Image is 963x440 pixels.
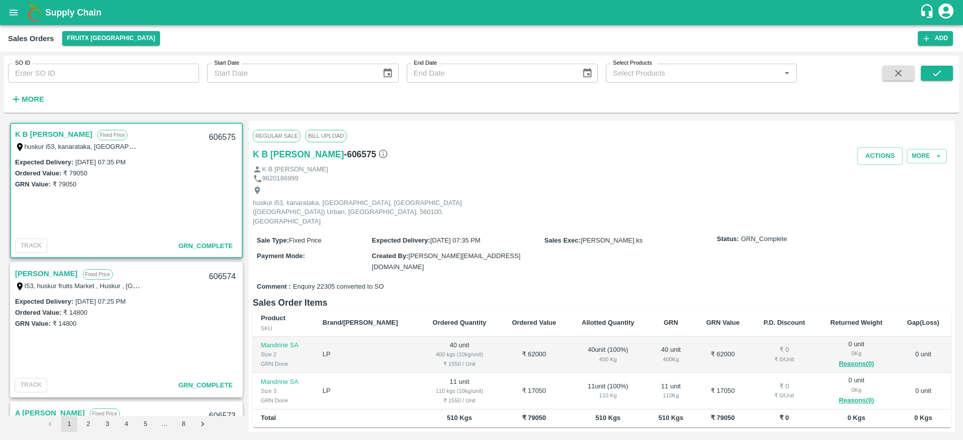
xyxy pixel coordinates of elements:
[895,373,951,409] td: 0 unit
[779,414,789,421] b: ₹ 0
[179,242,233,250] span: GRN_Complete
[595,414,620,421] b: 510 Kgs
[378,64,397,83] button: Choose date
[907,149,947,163] button: More
[314,337,419,373] td: LP
[695,337,751,373] td: ₹ 62000
[179,381,233,389] span: GRN_Complete
[207,64,374,83] input: Start Date
[15,320,51,327] label: GRN Value:
[577,355,639,364] div: 400 Kg
[15,267,78,280] a: [PERSON_NAME]
[577,391,639,400] div: 110 Kg
[430,237,480,244] span: [DATE] 07:35 PM
[261,414,276,421] b: Total
[8,32,54,45] div: Sales Orders
[257,237,289,244] label: Sale Type :
[323,319,398,326] b: Brand/[PERSON_NAME]
[99,416,115,432] button: Go to page 3
[261,314,285,322] b: Product
[25,282,529,290] label: I53, huskur fruits Market , Huskur , [GEOGRAPHIC_DATA] , [GEOGRAPHIC_DATA] ([GEOGRAPHIC_DATA]) Ur...
[15,180,51,188] label: GRN Value:
[427,386,491,395] div: 110 kgs (10kg/unit)
[664,319,678,326] b: GRN
[609,67,777,80] input: Select Products
[414,59,437,67] label: End Date
[717,235,739,244] label: Status:
[2,1,25,24] button: open drawer
[918,31,953,46] button: Add
[512,319,556,326] b: Ordered Value
[919,4,937,22] div: customer-support
[203,404,242,428] div: 606573
[261,396,306,405] div: GRN Done
[447,414,472,421] b: 510 Kgs
[261,324,306,333] div: SKU
[289,237,322,244] span: Fixed Price
[706,319,739,326] b: GRN Value
[118,416,134,432] button: Go to page 4
[711,414,735,421] b: ₹ 79050
[53,320,77,327] label: ₹ 14800
[427,396,491,405] div: ₹ 1550 / Unit
[22,95,44,103] strong: More
[759,391,810,400] div: ₹ 0 / Unit
[83,269,113,280] p: Fixed Price
[253,130,300,142] span: Regular Sale
[826,358,888,370] button: Reasons(0)
[62,31,160,46] button: Select DC
[656,391,687,400] div: 110 Kg
[53,180,77,188] label: ₹ 79050
[262,174,298,183] p: 9620186999
[97,130,127,140] p: Fixed Price
[15,169,61,177] label: Ordered Value:
[427,359,491,368] div: ₹ 1550 / Unit
[659,414,684,421] b: 510 Kgs
[195,416,211,432] button: Go to next page
[63,309,87,316] label: ₹ 14800
[176,416,192,432] button: Go to page 8
[419,373,499,409] td: 11 unit
[759,355,810,364] div: ₹ 0 / Unit
[15,128,92,141] a: K B [PERSON_NAME]
[41,416,212,432] nav: pagination navigation
[75,298,125,305] label: [DATE] 07:25 PM
[261,350,306,359] div: Size 2
[25,142,496,150] label: huskur i53, kanarataka, [GEOGRAPHIC_DATA], [GEOGRAPHIC_DATA] ([GEOGRAPHIC_DATA]) Urban, [GEOGRAPH...
[577,345,639,364] div: 40 unit ( 100 %)
[581,237,643,244] span: [PERSON_NAME].ks
[582,319,634,326] b: Allotted Quantity
[372,237,430,244] label: Expected Delivery :
[137,416,153,432] button: Go to page 5
[848,414,865,421] b: 0 Kgs
[759,345,810,355] div: ₹ 0
[261,386,306,395] div: Size 3
[15,309,61,316] label: Ordered Value:
[826,340,888,370] div: 0 unit
[544,237,580,244] label: Sales Exec :
[577,382,639,400] div: 11 unit ( 100 %)
[826,385,888,394] div: 0 Kg
[314,373,419,409] td: LP
[257,252,305,260] label: Payment Mode :
[759,382,810,391] div: ₹ 0
[45,8,101,18] b: Supply Chain
[907,319,939,326] b: Gap(Loss)
[203,265,242,289] div: 606574
[261,341,306,350] p: Mandrine SA
[156,419,173,429] div: …
[15,406,85,419] a: A [PERSON_NAME]
[937,2,955,23] div: account of current user
[372,252,408,260] label: Created By :
[826,349,888,358] div: 0 Kg
[253,147,344,161] a: K B [PERSON_NAME]
[15,158,73,166] label: Expected Delivery :
[780,67,793,80] button: Open
[257,282,291,292] label: Comment :
[15,298,73,305] label: Expected Delivery :
[419,337,499,373] td: 40 unit
[656,355,687,364] div: 400 Kg
[656,345,687,364] div: 40 unit
[25,3,45,23] img: logo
